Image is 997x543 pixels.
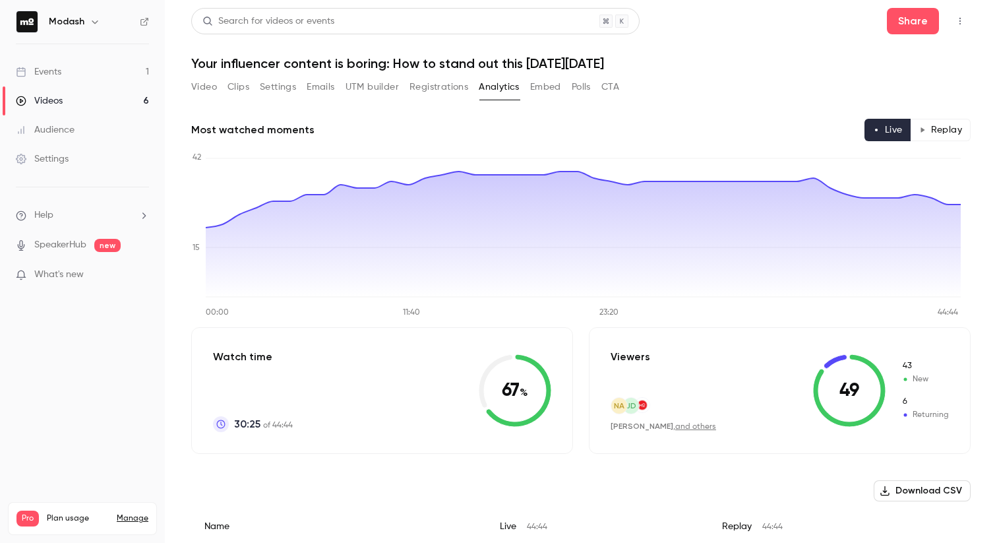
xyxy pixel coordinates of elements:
[911,119,971,141] button: Replay
[530,77,561,98] button: Embed
[234,416,260,432] span: 30:25
[901,360,949,372] span: New
[950,11,971,32] button: Top Bar Actions
[599,309,619,317] tspan: 23:20
[227,77,249,98] button: Clips
[49,15,84,28] h6: Modash
[16,152,69,166] div: Settings
[611,421,716,432] div: ,
[191,77,217,98] button: Video
[403,309,420,317] tspan: 11:40
[191,55,971,71] h1: Your influencer content is boring: How to stand out this [DATE][DATE]
[16,511,39,527] span: Pro
[611,349,650,365] p: Viewers
[572,77,591,98] button: Polls
[901,409,949,421] span: Returning
[479,77,520,98] button: Analytics
[635,398,650,412] img: modash.io
[34,268,84,282] span: What's new
[191,122,315,138] h2: Most watched moments
[611,422,673,431] span: [PERSON_NAME]
[675,423,716,431] a: and others
[193,154,201,162] tspan: 42
[94,239,121,252] span: new
[117,513,148,524] a: Manage
[762,523,783,531] span: 44:44
[206,309,229,317] tspan: 00:00
[626,400,636,412] span: JD
[346,77,399,98] button: UTM builder
[193,244,200,252] tspan: 15
[16,94,63,108] div: Videos
[16,123,75,137] div: Audience
[307,77,334,98] button: Emails
[260,77,296,98] button: Settings
[887,8,939,34] button: Share
[601,77,619,98] button: CTA
[202,15,334,28] div: Search for videos or events
[864,119,911,141] button: Live
[938,309,958,317] tspan: 44:44
[34,238,86,252] a: SpeakerHub
[16,208,149,222] li: help-dropdown-opener
[409,77,468,98] button: Registrations
[234,416,293,432] p: of 44:44
[47,513,109,524] span: Plan usage
[16,11,38,32] img: Modash
[213,349,293,365] p: Watch time
[34,208,53,222] span: Help
[16,65,61,79] div: Events
[901,373,949,385] span: New
[614,400,624,412] span: NA
[901,396,949,408] span: Returning
[874,480,971,501] button: Download CSV
[527,523,547,531] span: 44:44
